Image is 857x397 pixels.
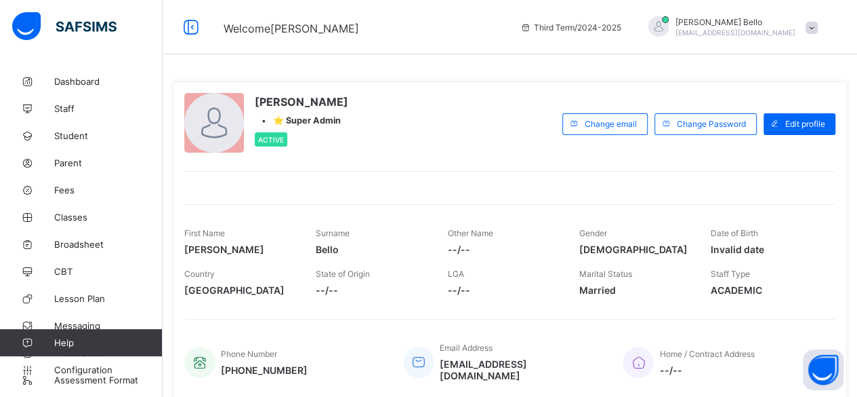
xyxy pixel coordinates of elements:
[316,269,370,279] span: State of Origin
[54,364,162,375] span: Configuration
[316,244,427,255] span: Bello
[675,17,795,27] span: [PERSON_NAME] Bello
[12,12,117,41] img: safsims
[675,29,795,37] span: [EMAIL_ADDRESS][DOMAIN_NAME]
[54,157,163,168] span: Parent
[447,244,558,255] span: --/--
[439,343,492,353] span: Email Address
[54,239,163,250] span: Broadsheet
[803,349,843,390] button: Open asap
[711,228,758,238] span: Date of Birth
[54,76,163,87] span: Dashboard
[447,284,558,296] span: --/--
[54,266,163,277] span: CBT
[184,284,295,296] span: [GEOGRAPHIC_DATA]
[579,269,632,279] span: Marital Status
[54,185,163,195] span: Fees
[184,244,295,255] span: [PERSON_NAME]
[258,136,284,144] span: Active
[635,16,824,39] div: JohnBello
[221,349,277,359] span: Phone Number
[255,115,348,126] div: •
[711,244,822,255] span: Invalid date
[54,337,162,348] span: Help
[316,284,427,296] span: --/--
[255,95,348,109] span: [PERSON_NAME]
[785,119,825,129] span: Edit profile
[659,364,754,376] span: --/--
[54,320,163,331] span: Messaging
[711,284,822,296] span: ACADEMIC
[54,212,163,223] span: Classes
[184,269,215,279] span: Country
[659,349,754,359] span: Home / Contract Address
[447,228,493,238] span: Other Name
[520,22,621,33] span: session/term information
[224,22,359,35] span: Welcome [PERSON_NAME]
[711,269,750,279] span: Staff Type
[184,228,225,238] span: First Name
[447,269,463,279] span: LGA
[579,244,690,255] span: [DEMOGRAPHIC_DATA]
[579,284,690,296] span: Married
[54,293,163,304] span: Lesson Plan
[221,364,308,376] span: [PHONE_NUMBER]
[579,228,607,238] span: Gender
[54,130,163,141] span: Student
[316,228,350,238] span: Surname
[585,119,637,129] span: Change email
[439,358,602,381] span: [EMAIL_ADDRESS][DOMAIN_NAME]
[54,103,163,114] span: Staff
[677,119,746,129] span: Change Password
[273,115,341,126] span: ⭐ Super Admin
